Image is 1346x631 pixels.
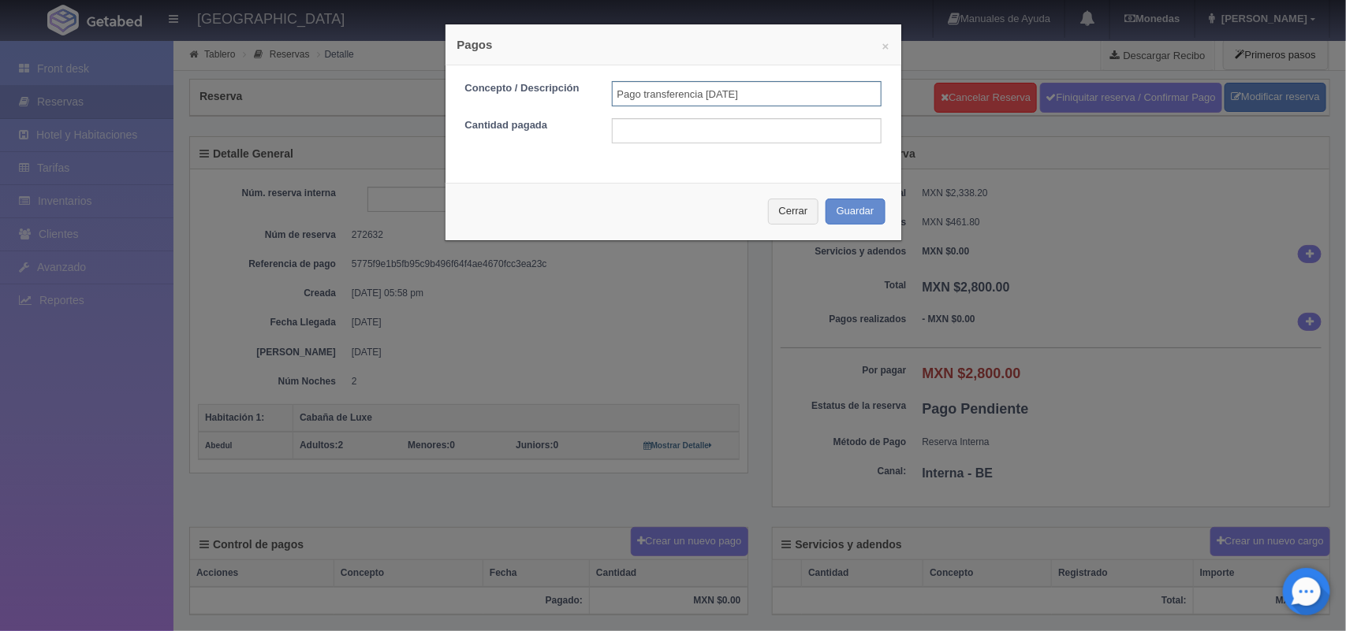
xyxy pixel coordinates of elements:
[453,118,600,133] label: Cantidad pagada
[882,40,889,52] button: ×
[457,36,889,53] h4: Pagos
[453,81,600,96] label: Concepto / Descripción
[768,199,819,225] button: Cerrar
[826,199,886,225] button: Guardar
